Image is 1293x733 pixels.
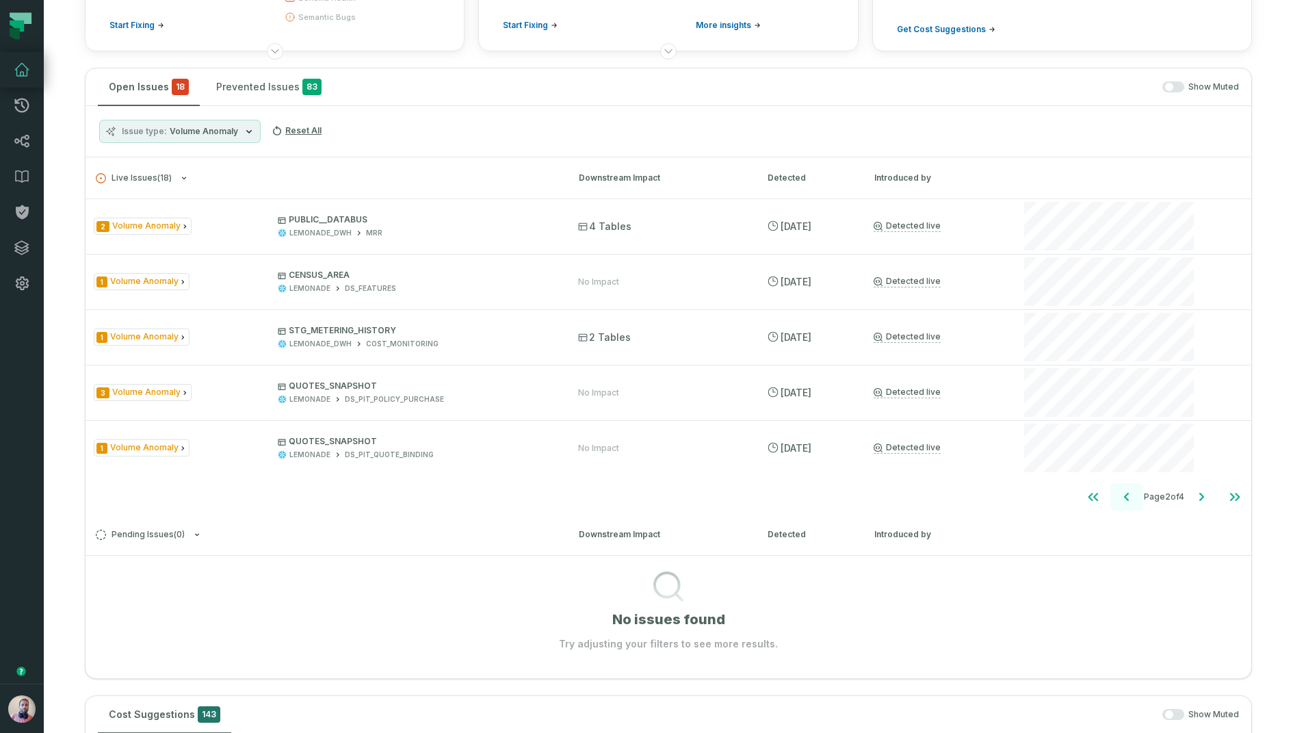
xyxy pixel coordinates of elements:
span: More insights [696,20,751,31]
div: Detected [768,528,850,541]
span: Severity [96,387,109,398]
span: Get Cost Suggestions [897,24,986,35]
span: Issue Type [94,273,190,290]
span: Start Fixing [503,20,548,31]
div: No Impact [578,387,619,398]
button: Live Issues(18) [96,173,554,183]
span: 4 Tables [578,220,631,233]
span: Issue Type [94,384,192,401]
a: Detected live [874,387,941,398]
p: QUOTES_SNAPSHOT [278,436,553,447]
a: Detected live [874,276,941,287]
relative-time: Aug 13, 2025, 10:22 AM GMT+3 [781,442,811,454]
button: Go to next page [1185,483,1218,511]
div: DS_PIT_QUOTE_BINDING [345,450,434,460]
span: Severity [96,443,107,454]
div: Show Muted [237,709,1239,721]
relative-time: Aug 20, 2025, 4:31 AM GMT+3 [781,220,811,232]
div: Live Issues(18) [86,198,1251,513]
a: Get Cost Suggestions [897,24,995,35]
button: Go to last page [1218,483,1251,511]
span: critical issues and errors combined [172,79,189,95]
div: DS_FEATURES [345,283,396,294]
span: Issue type [122,126,167,137]
div: Introduced by [874,172,997,184]
div: No Impact [578,443,619,454]
div: Tooltip anchor [15,665,27,678]
div: DS_PIT_POLICY_PURCHASE [345,394,444,404]
button: Pending Issues(0) [96,530,554,540]
img: avatar of Idan Shabi [8,695,36,723]
div: Downstream Impact [579,172,743,184]
button: Prevented Issues [205,68,332,105]
div: MRR [366,228,382,238]
span: Issue Type [94,218,192,235]
button: Reset All [266,120,327,142]
div: Introduced by [874,528,997,541]
button: Open Issues [98,68,200,105]
ul: Page 2 of 4 [1077,483,1251,511]
div: Detected [768,172,850,184]
div: LEMONADE [289,394,330,404]
a: Start Fixing [109,20,164,31]
span: Live Issues ( 18 ) [96,173,172,183]
div: No Impact [578,277,619,287]
div: Show Muted [338,81,1239,93]
div: LEMONADE [289,283,330,294]
span: Severity [96,221,109,232]
div: LEMONADE [289,450,330,460]
p: QUOTES_SNAPSHOT [278,381,553,391]
div: Downstream Impact [579,528,743,541]
span: 83 [302,79,322,95]
a: Detected live [874,331,941,343]
button: Cost Suggestions [98,696,231,733]
relative-time: Aug 13, 2025, 1:17 PM GMT+3 [781,387,811,398]
div: Pending Issues(0) [86,555,1251,651]
relative-time: Aug 13, 2025, 4:07 PM GMT+3 [781,331,811,343]
p: PUBLIC__DATABUS [278,214,553,225]
relative-time: Aug 14, 2025, 7:16 PM GMT+3 [781,276,811,287]
span: 2 Tables [578,331,631,344]
p: CENSUS_AREA [278,270,553,281]
span: 143 [198,706,220,723]
a: Start Fixing [503,20,558,31]
a: Detected live [874,220,941,232]
span: Start Fixing [109,20,155,31]
span: Issue Type [94,439,190,456]
div: COST_MONITORING [366,339,439,349]
a: Detected live [874,442,941,454]
button: Go to first page [1077,483,1110,511]
p: STG_METERING_HISTORY [278,325,553,336]
span: semantic bugs [298,12,356,23]
button: Issue typeVolume Anomaly [99,120,261,143]
span: Pending Issues ( 0 ) [96,530,185,540]
span: Issue Type [94,329,190,346]
div: LEMONADE_DWH [289,339,352,349]
button: Go to previous page [1110,483,1143,511]
span: Severity [96,332,107,343]
div: LEMONADE_DWH [289,228,352,238]
p: Try adjusting your filters to see more results. [559,637,778,651]
a: More insights [696,20,761,31]
nav: pagination [86,483,1251,511]
h1: No issues found [612,610,725,629]
span: Severity [96,277,107,287]
span: Volume Anomaly [170,126,238,137]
